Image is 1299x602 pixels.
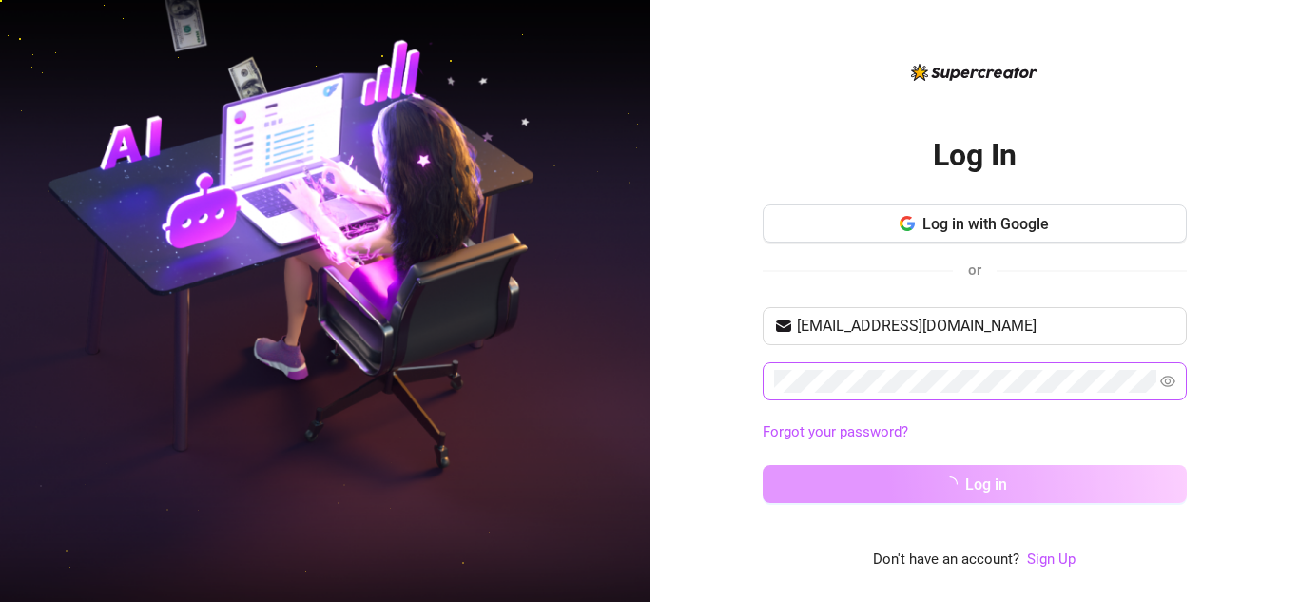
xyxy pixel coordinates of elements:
span: Log in with Google [922,215,1049,233]
span: or [968,262,981,279]
button: Log in with Google [763,204,1187,243]
img: logo-BBDzfeDw.svg [911,64,1037,81]
span: Don't have an account? [873,549,1019,572]
h2: Log In [933,136,1017,175]
a: Sign Up [1027,551,1076,568]
a: Forgot your password? [763,423,908,440]
span: eye [1160,374,1175,389]
input: Your email [797,315,1175,338]
span: loading [941,476,959,493]
button: Log in [763,465,1187,503]
span: Log in [965,476,1007,494]
a: Sign Up [1027,549,1076,572]
a: Forgot your password? [763,421,1187,444]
